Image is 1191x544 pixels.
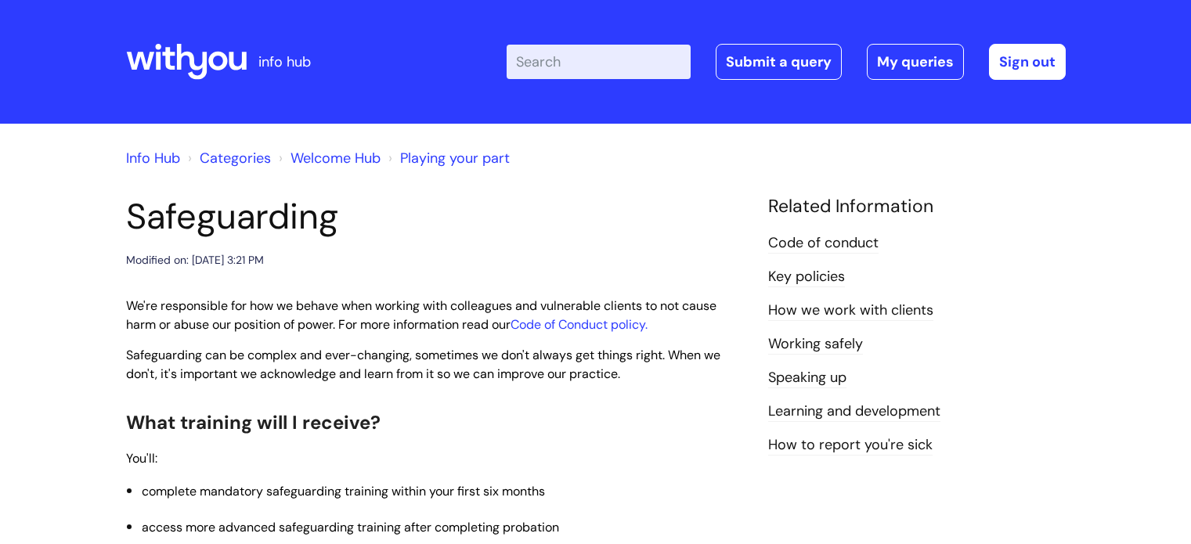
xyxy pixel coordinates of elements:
a: Code of Conduct policy. [511,316,648,333]
h4: Related Information [768,196,1066,218]
a: Working safely [768,334,863,355]
a: How to report you're sick [768,435,933,456]
li: Solution home [184,146,271,171]
a: Sign out [989,44,1066,80]
span: We're responsible for how we behave when working with colleagues and vulnerable clients to not ca... [126,297,716,333]
li: Playing your part [384,146,510,171]
a: How we work with clients [768,301,933,321]
a: Speaking up [768,368,846,388]
span: You'll: [126,450,157,467]
span: complete mandatory safeguarding training within your first six months [142,483,545,499]
a: Categories [200,149,271,168]
span: What training will I receive? [126,410,381,434]
div: | - [507,44,1066,80]
span: Safeguarding can be complex and ever-changing, sometimes we don't always get things right. When w... [126,347,720,383]
a: Welcome Hub [291,149,381,168]
a: My queries [867,44,964,80]
a: Learning and development [768,402,940,422]
h1: Safeguarding [126,196,745,238]
a: Playing your part [400,149,510,168]
span: access more advanced safeguarding training after completing probation [142,519,559,535]
p: info hub [258,49,311,74]
li: Welcome Hub [275,146,381,171]
a: Code of conduct [768,233,879,254]
div: Modified on: [DATE] 3:21 PM [126,250,264,270]
input: Search [507,45,691,79]
a: Key policies [768,267,845,287]
a: Info Hub [126,149,180,168]
a: Submit a query [716,44,842,80]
